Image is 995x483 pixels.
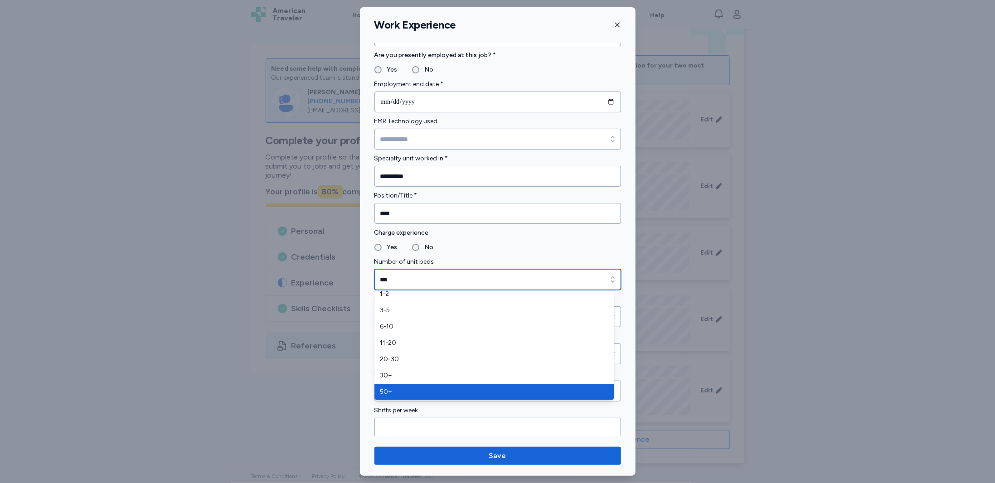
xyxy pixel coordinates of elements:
[380,387,598,396] span: 50+
[380,322,598,331] span: 6-10
[380,306,598,315] span: 3-5
[380,290,598,299] span: 1-2
[380,338,598,348] span: 11-20
[380,371,598,380] span: 30+
[380,355,598,364] span: 20-30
